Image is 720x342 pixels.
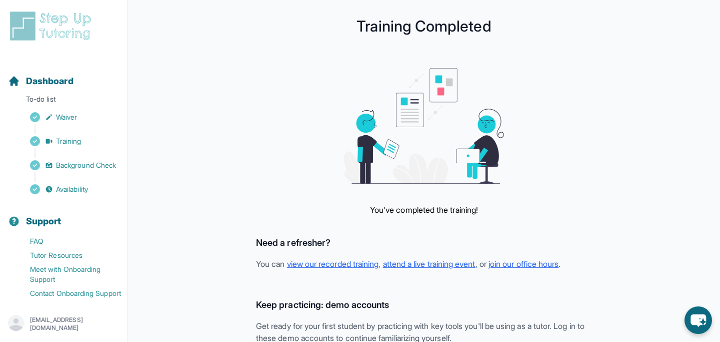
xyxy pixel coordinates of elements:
a: Contact Onboarding Support [8,286,127,300]
h3: Need a refresher? [256,236,592,250]
span: Availability [56,184,88,194]
button: chat-button [684,306,712,334]
span: Training [56,136,81,146]
p: You've completed the training! [370,204,478,216]
a: FAQ [8,234,127,248]
span: Background Check [56,160,116,170]
a: Waiver [8,110,127,124]
a: join our office hours [488,259,558,269]
h1: Training Completed [148,20,700,32]
span: Support [26,214,61,228]
a: Meet with Onboarding Support [8,262,127,286]
button: [EMAIL_ADDRESS][DOMAIN_NAME] [8,315,119,333]
img: meeting graphic [344,68,504,184]
a: Availability [8,182,127,196]
a: Tutor Resources [8,248,127,262]
h3: Keep practicing: demo accounts [256,298,592,312]
img: logo [8,10,97,42]
p: You can , , or . [256,258,592,270]
a: Dashboard [8,74,73,88]
span: Waiver [56,112,77,122]
p: [EMAIL_ADDRESS][DOMAIN_NAME] [30,316,119,332]
a: view our recorded training [287,259,379,269]
p: To-do list [4,94,123,108]
button: Dashboard [4,58,123,92]
span: Dashboard [26,74,73,88]
a: Training [8,134,127,148]
button: Support [4,198,123,232]
a: attend a live training event [383,259,475,269]
a: Background Check [8,158,127,172]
